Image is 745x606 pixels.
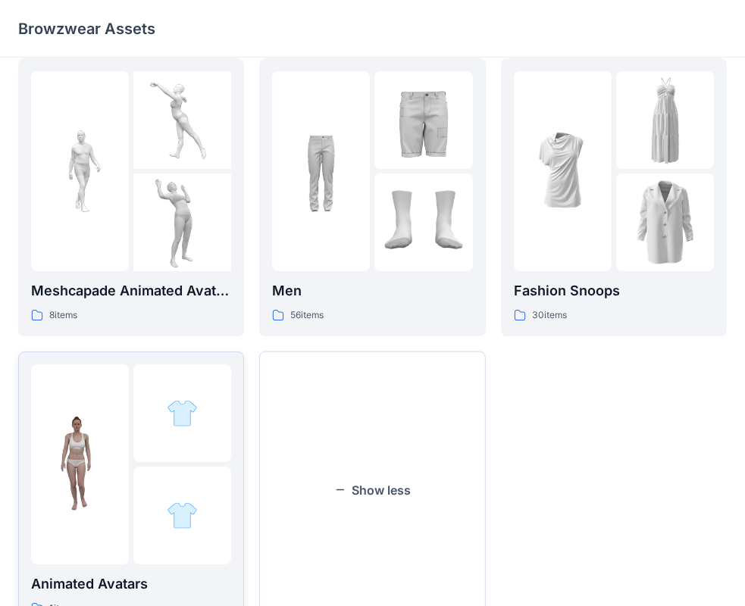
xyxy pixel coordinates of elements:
p: Fashion Snoops [514,280,714,301]
img: folder 3 [167,500,198,531]
a: folder 1folder 2folder 3Fashion Snoops30items [501,58,727,336]
img: folder 3 [133,173,231,271]
p: Meshcapade Animated Avatars [31,280,231,301]
img: folder 2 [616,71,714,169]
img: folder 1 [31,122,129,220]
p: Men [272,280,472,301]
p: Animated Avatars [31,573,231,595]
img: folder 2 [374,71,472,169]
img: folder 3 [616,173,714,271]
img: folder 1 [31,415,129,513]
img: folder 1 [272,122,370,220]
p: 8 items [49,308,77,323]
p: 56 items [290,308,324,323]
img: folder 3 [374,173,472,271]
p: Browzwear Assets [18,18,155,39]
a: folder 1folder 2folder 3Men56items [259,58,485,336]
a: folder 1folder 2folder 3Meshcapade Animated Avatars8items [18,58,244,336]
img: folder 2 [167,398,198,429]
img: folder 1 [514,122,612,220]
img: folder 2 [133,71,231,169]
p: 30 items [532,308,567,323]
